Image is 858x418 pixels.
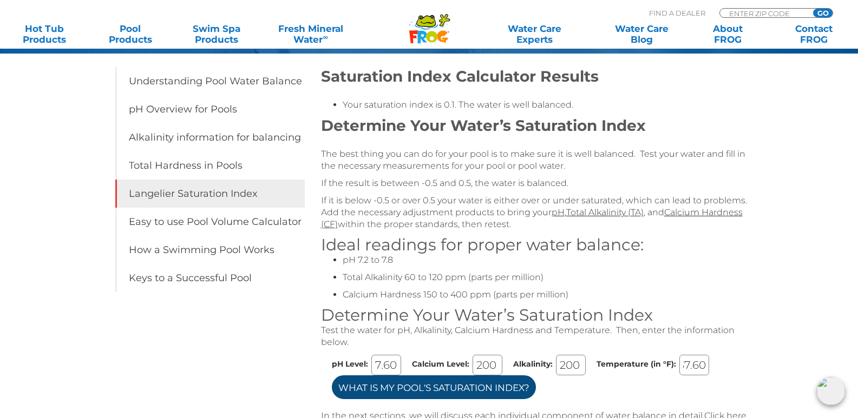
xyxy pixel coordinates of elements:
h3: Ideal readings for proper water balance: [321,236,754,254]
li: pH 7.2 to 7.8 [343,254,754,266]
a: Swim SpaProducts [183,23,250,45]
p: The best thing you can do for your pool is to make sure it is well balanced. Test your water and ... [321,148,754,172]
input: What is my Pool's Saturation Index? [332,375,536,399]
h3: Determine Your Water’s Saturation Index [321,306,754,324]
h2: Saturation Index Calculator Results [321,67,754,85]
sup: ∞ [323,33,328,41]
a: Langelier Saturation Index [115,180,305,208]
li: Your saturation index is 0.1. The water is well balanced. [343,99,754,111]
label: pH Level: [332,360,368,368]
a: ContactFROG [780,23,847,45]
label: Alkalinity: [513,360,553,368]
a: Keys to a Successful Pool [115,264,305,292]
a: Water CareExperts [480,23,589,45]
a: Alkalinity information for balancing [115,123,305,151]
a: Understanding Pool Water Balance [115,67,305,95]
label: Calcium Level: [412,360,469,368]
li: Total Alkalinity 60 to 120 ppm (parts per million) [343,271,754,283]
a: Water CareBlog [608,23,676,45]
a: Easy to use Pool Volume Calculator [115,208,305,236]
a: Fresh MineralWater∞ [269,23,353,45]
a: pH Overview for Pools [115,95,305,123]
label: Temperature (in °F): [597,360,676,368]
a: Total Alkalinity (TA) [566,207,644,217]
input: Zip Code Form [728,9,801,18]
img: openIcon [817,377,845,405]
p: Test the water for pH, Alkalinity, Calcium Hardness and Temperature. Then, enter the information ... [321,324,754,348]
p: If the result is between -0.5 and 0.5, the water is balanced. [321,177,754,189]
a: Total Hardness in Pools [115,151,305,180]
p: If it is below -0.5 or over 0.5 your water is either over or under saturated, which can lead to p... [321,195,754,230]
a: pH [552,207,565,217]
a: How a Swimming Pool Works [115,236,305,264]
a: PoolProducts [97,23,164,45]
h2: Determine Your Water’s Saturation Index [321,116,754,135]
li: Calcium Hardness 150 to 400 ppm (parts per million) [343,289,754,301]
a: Hot TubProducts [11,23,78,45]
input: GO [813,9,833,17]
a: AboutFROG [694,23,761,45]
p: Find A Dealer [649,8,705,18]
